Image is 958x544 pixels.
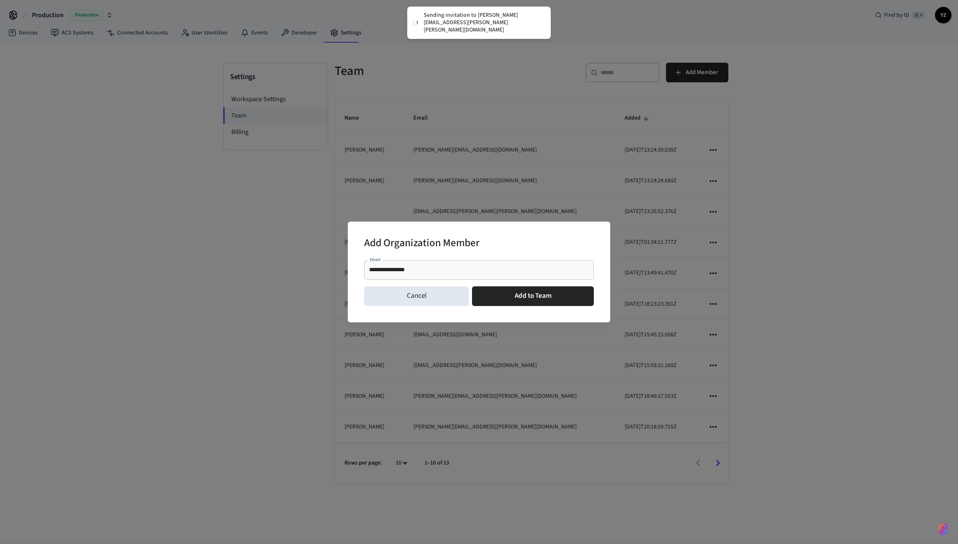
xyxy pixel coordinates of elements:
[364,286,469,306] button: Cancel
[472,286,594,306] button: Add to Team
[364,231,479,256] h2: Add Organization Member
[938,523,948,536] img: SeamLogoGradient.69752ec5.svg
[424,11,543,34] div: Sending invitation to [PERSON_NAME][EMAIL_ADDRESS][PERSON_NAME][PERSON_NAME][DOMAIN_NAME]
[370,256,381,263] label: Email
